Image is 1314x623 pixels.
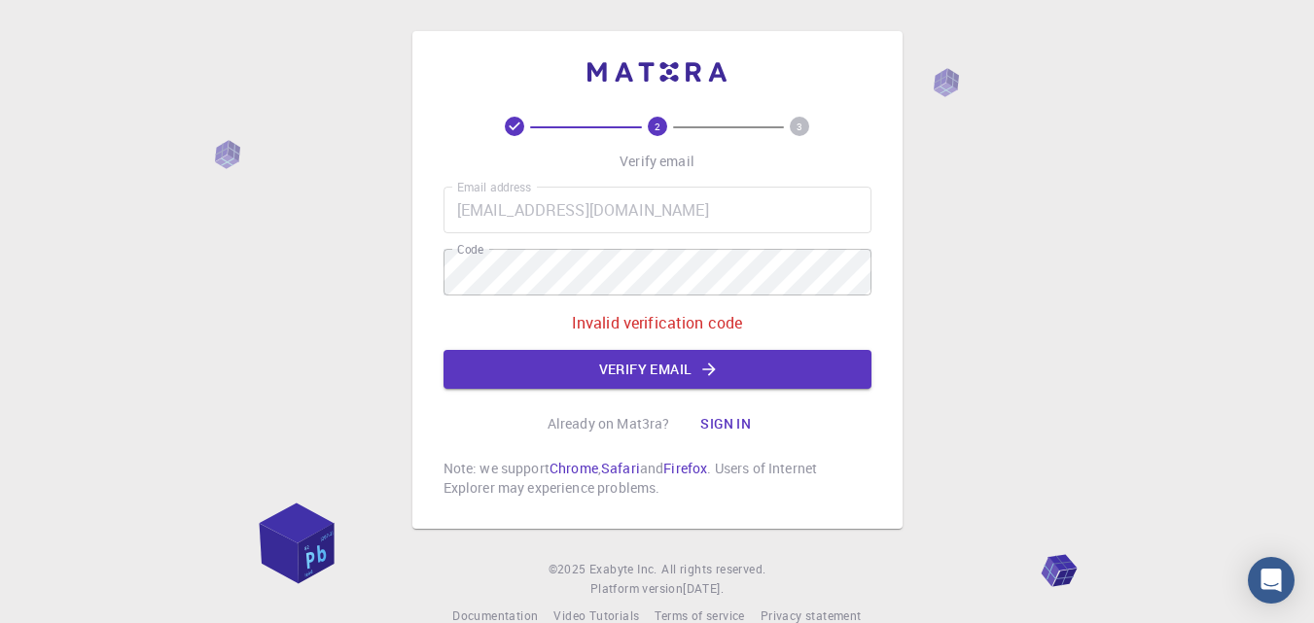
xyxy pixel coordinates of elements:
div: Open Intercom Messenger [1248,557,1295,604]
p: Verify email [620,152,694,171]
a: Exabyte Inc. [589,560,657,579]
span: All rights reserved. [661,560,765,579]
a: Safari [601,459,640,477]
p: Note: we support , and . Users of Internet Explorer may experience problems. [444,459,871,498]
span: Privacy statement [761,607,862,623]
label: Email address [457,179,531,195]
span: © 2025 [549,560,589,579]
button: Sign in [685,404,766,443]
a: Firefox [663,459,707,477]
a: [DATE]. [683,579,724,599]
text: 3 [797,120,802,133]
label: Code [457,241,483,258]
span: Exabyte Inc. [589,561,657,576]
span: Platform version [590,579,683,599]
span: Video Tutorials [553,607,639,623]
p: Already on Mat3ra? [548,414,670,433]
a: Chrome [550,459,598,477]
span: Documentation [452,607,538,623]
span: [DATE] . [683,580,724,596]
span: Terms of service [655,607,744,623]
text: 2 [655,120,660,133]
button: Verify email [444,350,871,389]
p: Invalid verification code [572,311,743,334]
